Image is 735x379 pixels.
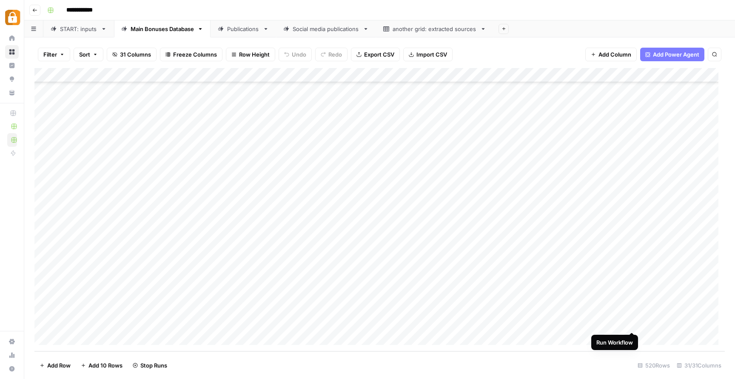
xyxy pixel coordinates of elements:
[393,25,477,33] div: another grid: extracted sources
[120,50,151,59] span: 31 Columns
[634,359,673,372] div: 520 Rows
[140,361,167,370] span: Stop Runs
[403,48,453,61] button: Import CSV
[376,20,493,37] a: another grid: extracted sources
[5,7,19,28] button: Workspace: Adzz
[5,348,19,362] a: Usage
[293,25,359,33] div: Social media publications
[328,50,342,59] span: Redo
[276,20,376,37] a: Social media publications
[38,48,70,61] button: Filter
[60,25,97,33] div: START: inputs
[173,50,217,59] span: Freeze Columns
[315,48,348,61] button: Redo
[160,48,222,61] button: Freeze Columns
[5,362,19,376] button: Help + Support
[292,50,306,59] span: Undo
[239,50,270,59] span: Row Height
[351,48,400,61] button: Export CSV
[114,20,211,37] a: Main Bonuses Database
[131,25,194,33] div: Main Bonuses Database
[596,338,633,347] div: Run Workflow
[43,50,57,59] span: Filter
[598,50,631,59] span: Add Column
[226,48,275,61] button: Row Height
[640,48,704,61] button: Add Power Agent
[34,359,76,372] button: Add Row
[279,48,312,61] button: Undo
[364,50,394,59] span: Export CSV
[211,20,276,37] a: Publications
[585,48,637,61] button: Add Column
[128,359,172,372] button: Stop Runs
[5,335,19,348] a: Settings
[74,48,103,61] button: Sort
[5,45,19,59] a: Browse
[88,361,122,370] span: Add 10 Rows
[5,31,19,45] a: Home
[5,86,19,100] a: Your Data
[5,59,19,72] a: Insights
[76,359,128,372] button: Add 10 Rows
[673,359,725,372] div: 31/31 Columns
[5,72,19,86] a: Opportunities
[653,50,699,59] span: Add Power Agent
[47,361,71,370] span: Add Row
[5,10,20,25] img: Adzz Logo
[416,50,447,59] span: Import CSV
[227,25,259,33] div: Publications
[43,20,114,37] a: START: inputs
[107,48,157,61] button: 31 Columns
[79,50,90,59] span: Sort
